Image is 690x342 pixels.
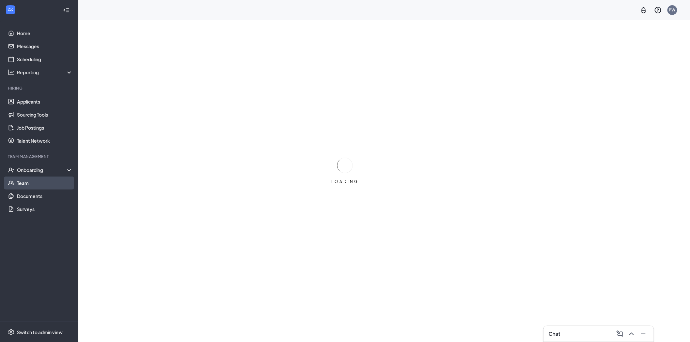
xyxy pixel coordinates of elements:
[628,330,636,338] svg: ChevronUp
[17,69,73,76] div: Reporting
[669,7,676,13] div: PW
[17,95,73,108] a: Applicants
[329,179,361,184] div: LOADING
[638,329,649,339] button: Minimize
[17,53,73,66] a: Scheduling
[654,6,662,14] svg: QuestionInfo
[8,85,71,91] div: Hiring
[8,154,71,159] div: Team Management
[639,330,647,338] svg: Minimize
[8,329,14,335] svg: Settings
[626,329,637,339] button: ChevronUp
[17,121,73,134] a: Job Postings
[17,329,63,335] div: Switch to admin view
[17,27,73,40] a: Home
[17,108,73,121] a: Sourcing Tools
[17,167,67,173] div: Onboarding
[8,167,14,173] svg: UserCheck
[7,7,14,13] svg: WorkstreamLogo
[17,177,73,190] a: Team
[616,330,624,338] svg: ComposeMessage
[8,69,14,76] svg: Analysis
[615,329,625,339] button: ComposeMessage
[17,190,73,203] a: Documents
[17,40,73,53] a: Messages
[640,6,648,14] svg: Notifications
[63,7,69,13] svg: Collapse
[17,203,73,216] a: Surveys
[17,134,73,147] a: Talent Network
[549,330,561,337] h3: Chat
